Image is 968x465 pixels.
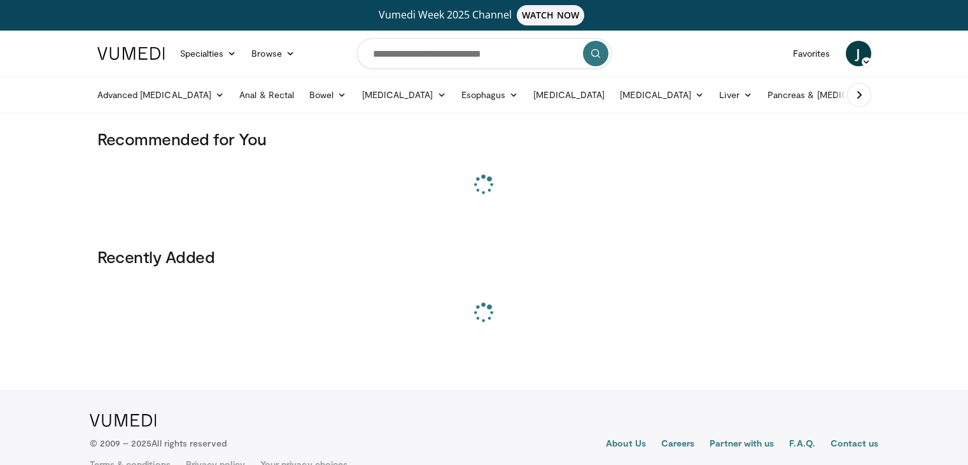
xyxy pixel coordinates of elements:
a: Specialties [172,41,244,66]
img: VuMedi Logo [90,414,157,427]
a: Bowel [302,82,354,108]
input: Search topics, interventions [357,38,612,69]
p: © 2009 – 2025 [90,437,227,450]
a: F.A.Q. [789,437,815,452]
a: J [846,41,871,66]
a: Partner with us [710,437,774,452]
a: [MEDICAL_DATA] [354,82,454,108]
a: Contact us [831,437,879,452]
a: Liver [712,82,759,108]
a: Esophagus [454,82,526,108]
h3: Recommended for You [97,129,871,149]
h3: Recently Added [97,247,871,267]
a: Anal & Rectal [232,82,302,108]
a: [MEDICAL_DATA] [612,82,712,108]
a: About Us [606,437,646,452]
a: Favorites [785,41,838,66]
span: WATCH NOW [517,5,584,25]
span: All rights reserved [151,438,226,448]
a: Advanced [MEDICAL_DATA] [90,82,232,108]
a: Pancreas & [MEDICAL_DATA] [760,82,909,108]
img: VuMedi Logo [97,47,165,60]
a: Vumedi Week 2025 ChannelWATCH NOW [99,5,869,25]
a: [MEDICAL_DATA] [526,82,612,108]
a: Browse [244,41,302,66]
a: Careers [661,437,695,452]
